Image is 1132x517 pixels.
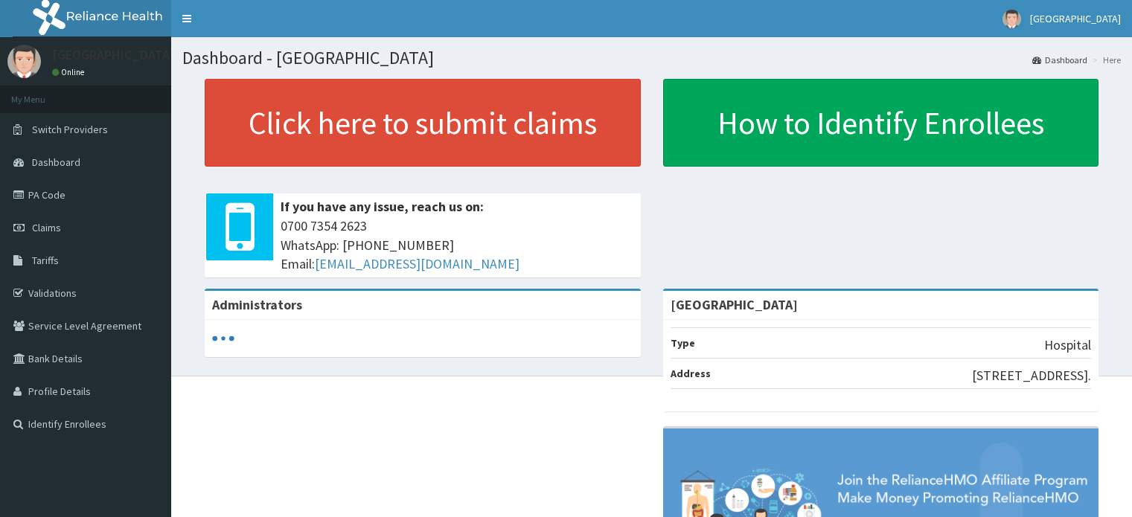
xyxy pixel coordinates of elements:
p: Hospital [1044,335,1091,355]
strong: [GEOGRAPHIC_DATA] [671,296,798,313]
span: 0700 7354 2623 WhatsApp: [PHONE_NUMBER] Email: [281,216,633,274]
span: Tariffs [32,254,59,267]
b: Type [671,336,695,350]
a: [EMAIL_ADDRESS][DOMAIN_NAME] [315,255,519,272]
p: [GEOGRAPHIC_DATA] [52,48,175,62]
a: Dashboard [1032,54,1087,66]
span: Dashboard [32,155,80,169]
a: How to Identify Enrollees [663,79,1099,167]
img: User Image [7,45,41,78]
b: Administrators [212,296,302,313]
span: [GEOGRAPHIC_DATA] [1030,12,1121,25]
svg: audio-loading [212,327,234,350]
a: Click here to submit claims [205,79,641,167]
span: Claims [32,221,61,234]
b: If you have any issue, reach us on: [281,198,484,215]
span: Switch Providers [32,123,108,136]
a: Online [52,67,88,77]
b: Address [671,367,711,380]
h1: Dashboard - [GEOGRAPHIC_DATA] [182,48,1121,68]
p: [STREET_ADDRESS]. [972,366,1091,385]
img: User Image [1003,10,1021,28]
li: Here [1089,54,1121,66]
